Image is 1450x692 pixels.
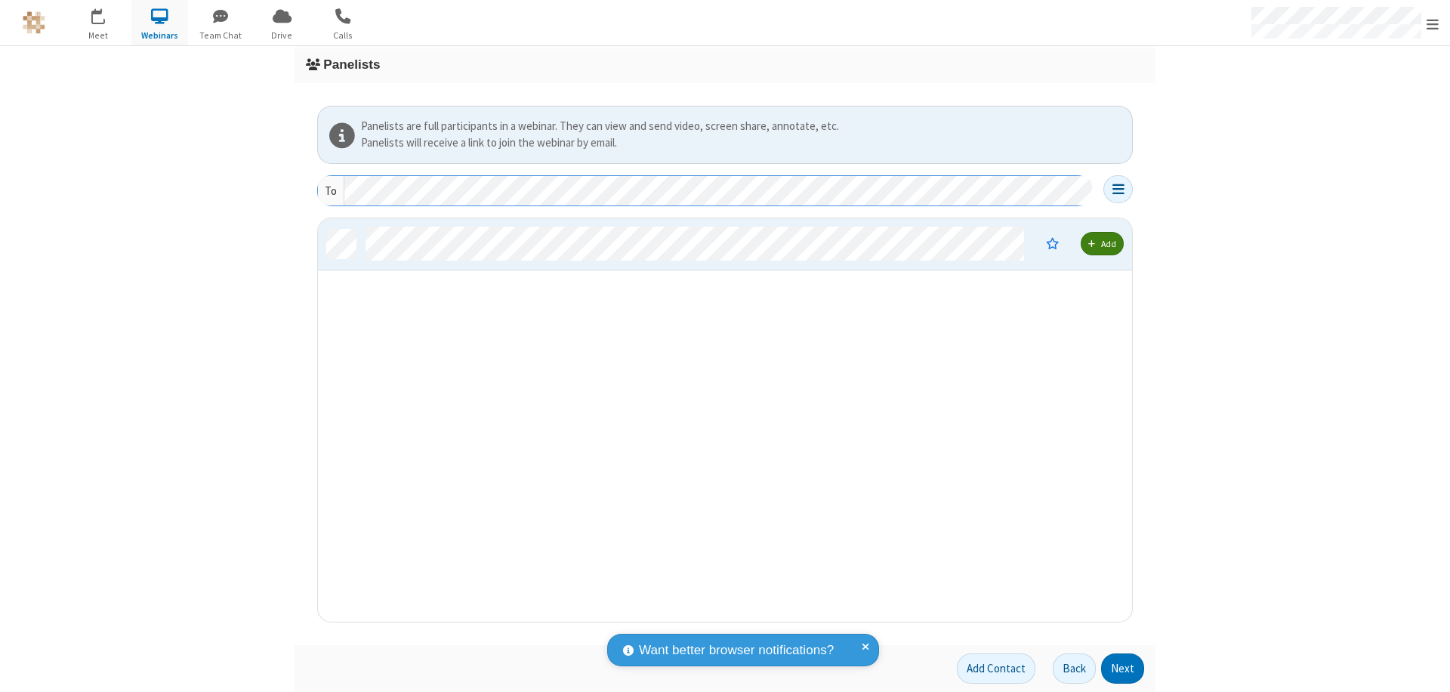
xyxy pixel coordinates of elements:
[361,118,1127,135] div: Panelists are full participants in a webinar. They can view and send video, screen share, annotat...
[1101,238,1116,249] span: Add
[1101,653,1144,684] button: Next
[254,29,310,42] span: Drive
[639,641,834,660] span: Want better browser notifications?
[102,8,112,20] div: 1
[23,11,45,34] img: QA Selenium DO NOT DELETE OR CHANGE
[967,661,1026,675] span: Add Contact
[306,57,1144,72] h3: Panelists
[131,29,188,42] span: Webinars
[318,176,344,205] div: To
[70,29,127,42] span: Meet
[1035,230,1069,256] button: Moderator
[1103,175,1133,203] button: Open menu
[193,29,249,42] span: Team Chat
[318,218,1134,623] div: grid
[1053,653,1096,684] button: Back
[361,134,1127,152] div: Panelists will receive a link to join the webinar by email.
[957,653,1035,684] button: Add Contact
[315,29,372,42] span: Calls
[1081,232,1124,255] button: Add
